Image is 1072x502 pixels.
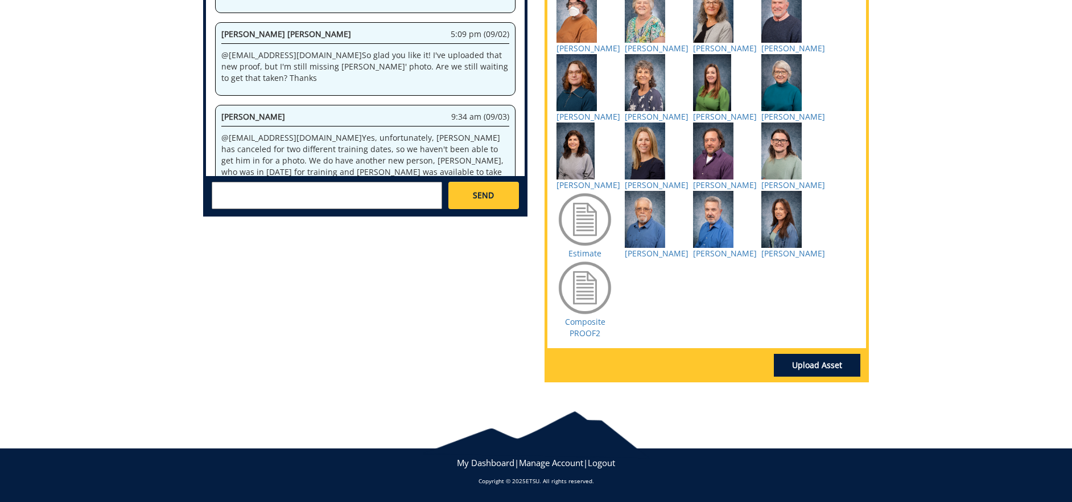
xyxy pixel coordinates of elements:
a: Logout [588,457,615,468]
span: 9:34 am (09/03) [451,111,509,123]
a: Estimate [568,248,601,259]
p: @ [EMAIL_ADDRESS][DOMAIN_NAME] So glad you like it! I've uploaded that new proof, but I'm still m... [221,50,509,84]
a: [PERSON_NAME] [625,111,688,122]
a: [PERSON_NAME] [761,248,825,259]
a: Upload Asset [774,354,860,377]
p: @ [EMAIL_ADDRESS][DOMAIN_NAME] Yes, unfortunately, [PERSON_NAME] has canceled for two different t... [221,132,509,201]
a: [PERSON_NAME] [556,43,620,54]
a: [PERSON_NAME] [761,111,825,122]
span: 5:09 pm (09/02) [451,28,509,40]
a: [PERSON_NAME] [693,111,757,122]
span: SEND [473,190,494,201]
a: My Dashboard [457,457,514,468]
a: [PERSON_NAME] [625,179,688,190]
a: [PERSON_NAME] [693,179,757,190]
a: [PERSON_NAME] [556,179,620,190]
span: [PERSON_NAME] [221,111,285,122]
a: [PERSON_NAME] [693,43,757,54]
a: [PERSON_NAME] [761,43,825,54]
a: Composite PROOF2 [565,316,605,338]
a: [PERSON_NAME] [556,111,620,122]
a: [PERSON_NAME] [761,179,825,190]
a: Manage Account [519,457,583,468]
a: [PERSON_NAME] [693,248,757,259]
textarea: messageToSend [212,182,442,209]
span: [PERSON_NAME] [PERSON_NAME] [221,28,351,39]
a: [PERSON_NAME] [625,43,688,54]
a: ETSU [526,477,539,485]
a: SEND [448,182,519,209]
a: [PERSON_NAME] [625,248,688,259]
